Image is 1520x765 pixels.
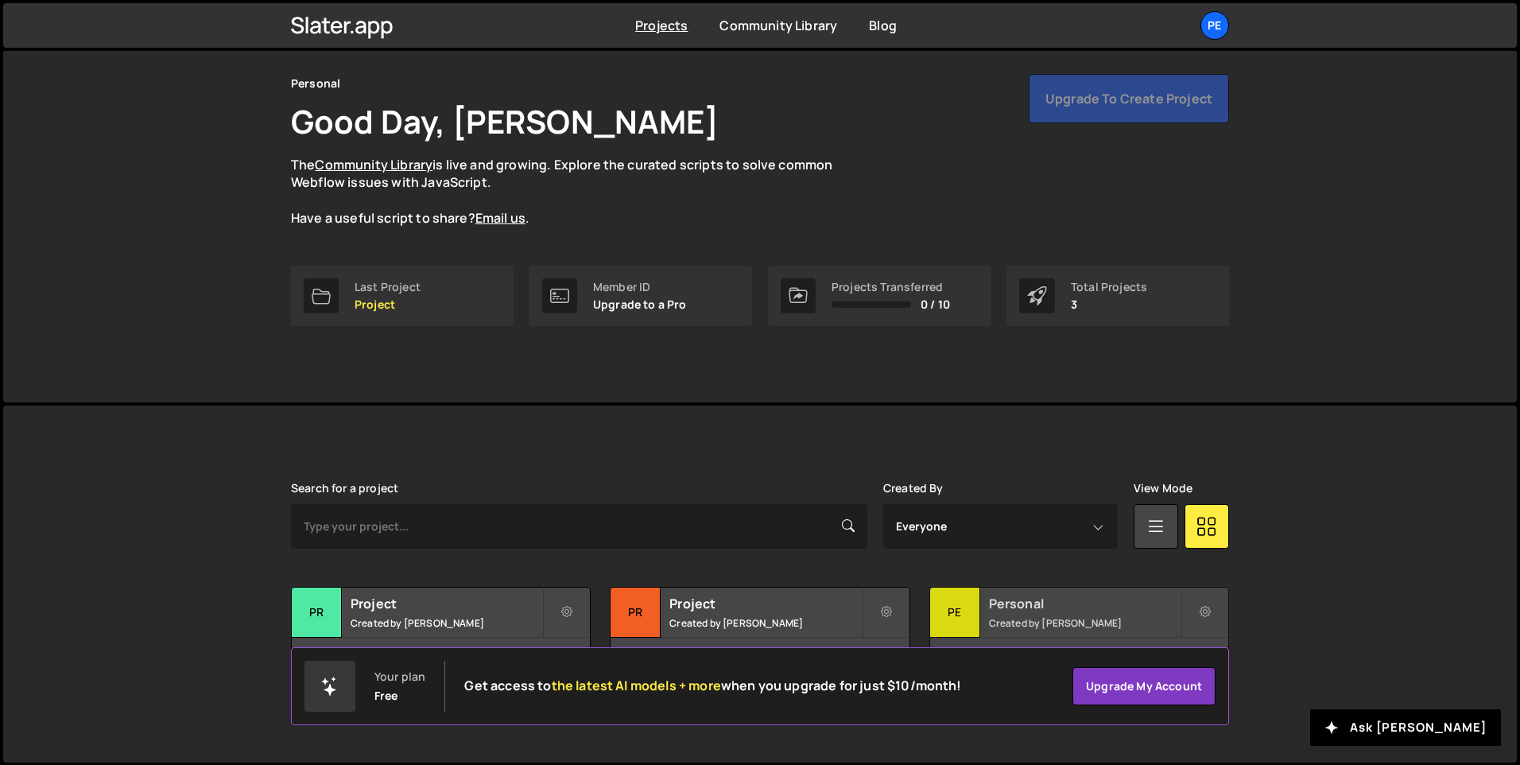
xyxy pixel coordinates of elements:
[464,678,961,693] h2: Get access to when you upgrade for just $10/month!
[374,670,425,683] div: Your plan
[291,156,863,227] p: The is live and growing. Explore the curated scripts to solve common Webflow issues with JavaScri...
[921,298,950,311] span: 0 / 10
[351,595,542,612] h2: Project
[930,588,980,638] div: Pe
[291,266,514,326] a: Last Project Project
[610,587,909,686] a: Pr Project Created by [PERSON_NAME] No pages have been added to this project
[832,281,950,293] div: Projects Transferred
[1072,667,1216,705] a: Upgrade my account
[291,504,867,549] input: Type your project...
[611,588,661,638] div: Pr
[929,587,1229,686] a: Pe Personal Created by [PERSON_NAME] 3 pages, last updated by [PERSON_NAME] [DATE]
[593,281,687,293] div: Member ID
[669,616,861,630] small: Created by [PERSON_NAME]
[1134,482,1192,495] label: View Mode
[355,298,421,311] p: Project
[351,616,542,630] small: Created by [PERSON_NAME]
[635,17,688,34] a: Projects
[552,677,721,694] span: the latest AI models + more
[669,595,861,612] h2: Project
[989,616,1181,630] small: Created by [PERSON_NAME]
[291,482,398,495] label: Search for a project
[930,638,1228,685] div: 3 pages, last updated by [PERSON_NAME] [DATE]
[989,595,1181,612] h2: Personal
[291,587,591,686] a: Pr Project Created by [PERSON_NAME] No pages have been added to this project
[475,209,525,227] a: Email us
[1200,11,1229,40] a: Pe
[869,17,897,34] a: Blog
[291,74,340,93] div: Personal
[374,689,398,702] div: Free
[1310,709,1501,746] button: Ask [PERSON_NAME]
[292,588,342,638] div: Pr
[611,638,909,685] div: No pages have been added to this project
[593,298,687,311] p: Upgrade to a Pro
[883,482,944,495] label: Created By
[291,99,719,143] h1: Good Day, [PERSON_NAME]
[1071,298,1147,311] p: 3
[1071,281,1147,293] div: Total Projects
[292,638,590,685] div: No pages have been added to this project
[355,281,421,293] div: Last Project
[315,156,432,173] a: Community Library
[719,17,837,34] a: Community Library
